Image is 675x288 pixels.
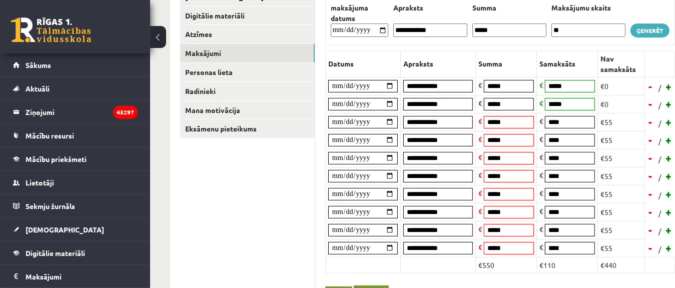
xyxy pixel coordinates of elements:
span: / [657,154,662,164]
a: Mana motivācija [180,101,315,119]
td: €550 [476,257,537,273]
i: 45297 [113,105,138,119]
a: + [664,240,674,255]
a: - [646,132,656,147]
span: / [657,190,662,200]
a: Maksājumi [13,265,138,288]
a: + [664,132,674,147]
th: Apraksts [401,50,476,77]
a: Atzīmes [180,25,315,43]
a: Maksājumi [180,44,315,62]
a: - [646,168,656,183]
a: Personas lieta [180,63,315,81]
legend: Maksājumi [26,265,138,288]
a: + [664,168,674,183]
span: Mācību priekšmeti [26,154,87,163]
span: € [539,98,543,107]
th: Summa [476,50,537,77]
td: €55 [598,113,645,131]
td: €0 [598,77,645,95]
legend: Ziņojumi [26,100,138,123]
span: € [478,224,482,233]
td: €55 [598,239,645,257]
a: + [664,114,674,129]
span: / [657,136,662,146]
a: Aktuāli [13,77,138,100]
a: Radinieki [180,82,315,100]
a: - [646,204,656,219]
td: €55 [598,203,645,221]
td: €55 [598,221,645,239]
th: Nav samaksāts [598,50,645,77]
a: Sekmju žurnāls [13,194,138,217]
a: Sākums [13,53,138,76]
span: € [478,116,482,125]
td: €55 [598,167,645,185]
a: + [664,204,674,219]
span: € [478,80,482,89]
span: € [539,188,543,197]
a: Rīgas 1. Tālmācības vidusskola [11,17,91,42]
span: € [478,206,482,215]
a: - [646,150,656,165]
a: - [646,96,656,111]
a: Mācību priekšmeti [13,147,138,170]
span: Sekmju žurnāls [26,201,75,210]
span: € [539,224,543,233]
span: € [478,170,482,179]
span: € [478,152,482,161]
span: / [657,118,662,128]
td: €110 [537,257,598,273]
span: / [657,226,662,236]
a: + [664,150,674,165]
span: € [539,116,543,125]
a: Mācību resursi [13,124,138,147]
a: + [664,186,674,201]
span: / [657,208,662,218]
a: Ģenerēt [630,23,669,37]
a: Lietotāji [13,171,138,194]
span: / [657,244,662,254]
a: + [664,79,674,94]
a: Digitālie materiāli [13,241,138,264]
th: Datums [326,50,401,77]
span: € [539,170,543,179]
span: Lietotāji [26,178,54,187]
a: - [646,114,656,129]
a: + [664,96,674,111]
a: Ziņojumi45297 [13,100,138,123]
span: Sākums [26,60,51,69]
span: Digitālie materiāli [26,248,85,257]
td: €55 [598,149,645,167]
span: € [539,206,543,215]
th: Samaksāts [537,50,598,77]
span: / [657,172,662,182]
span: € [539,134,543,143]
a: + [664,222,674,237]
a: [DEMOGRAPHIC_DATA] [13,218,138,241]
a: - [646,186,656,201]
span: € [539,242,543,251]
span: € [478,134,482,143]
a: - [646,79,656,94]
span: / [657,100,662,110]
a: Eksāmenu pieteikums [180,119,315,138]
span: € [478,98,482,107]
span: / [657,82,662,93]
span: € [478,242,482,251]
a: - [646,240,656,255]
span: Aktuāli [26,84,50,93]
td: €55 [598,185,645,203]
td: €440 [598,257,645,273]
span: Mācību resursi [26,131,74,140]
a: Digitālie materiāli [180,6,315,25]
span: € [539,152,543,161]
a: - [646,222,656,237]
span: € [478,188,482,197]
span: € [539,80,543,89]
td: €55 [598,131,645,149]
td: €0 [598,95,645,113]
span: [DEMOGRAPHIC_DATA] [26,225,104,234]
